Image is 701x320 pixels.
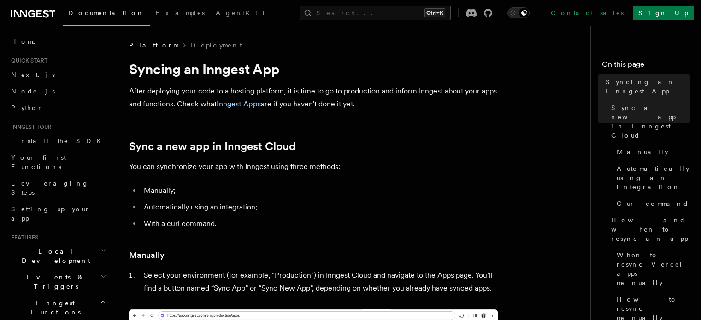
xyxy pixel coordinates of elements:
[129,140,295,153] a: Sync a new app in Inngest Cloud
[129,41,178,50] span: Platform
[141,201,498,214] li: Automatically using an integration;
[11,180,89,196] span: Leveraging Steps
[7,133,108,149] a: Install the SDK
[7,99,108,116] a: Python
[7,273,100,291] span: Events & Triggers
[141,269,498,295] li: Select your environment (for example, "Production") in Inngest Cloud and navigate to the Apps pag...
[191,41,242,50] a: Deployment
[617,164,690,192] span: Automatically using an integration
[7,33,108,50] a: Home
[7,123,52,131] span: Inngest tour
[607,99,690,144] a: Sync a new app in Inngest Cloud
[11,37,37,46] span: Home
[63,3,150,26] a: Documentation
[507,7,530,18] button: Toggle dark mode
[11,104,45,111] span: Python
[11,154,66,170] span: Your first Functions
[129,61,498,77] h1: Syncing an Inngest App
[150,3,210,25] a: Examples
[11,71,55,78] span: Next.js
[155,9,205,17] span: Examples
[7,83,108,99] a: Node.js
[129,85,498,111] p: After deploying your code to a hosting platform, it is time to go to production and inform Innges...
[7,298,100,317] span: Inngest Functions
[11,205,90,222] span: Setting up your app
[7,269,108,295] button: Events & Triggers
[7,243,108,269] button: Local Development
[617,147,668,157] span: Manually
[611,103,690,140] span: Sync a new app in Inngest Cloud
[7,57,47,64] span: Quick start
[210,3,270,25] a: AgentKit
[602,59,690,74] h4: On this page
[7,234,38,241] span: Features
[141,217,498,230] li: With a curl command.
[424,8,445,17] kbd: Ctrl+K
[7,66,108,83] a: Next.js
[633,6,694,20] a: Sign Up
[611,215,690,243] span: How and when to resync an app
[617,250,690,287] span: When to resync Vercel apps manually
[602,74,690,99] a: Syncing an Inngest App
[613,144,690,160] a: Manually
[617,199,689,208] span: Curl command
[613,160,690,195] a: Automatically using an integration
[7,175,108,201] a: Leveraging Steps
[545,6,629,20] a: Contact sales
[129,160,498,173] p: You can synchronize your app with Inngest using three methods:
[300,6,451,20] button: Search...Ctrl+K
[613,247,690,291] a: When to resync Vercel apps manually
[68,9,144,17] span: Documentation
[607,212,690,247] a: How and when to resync an app
[11,87,55,95] span: Node.js
[7,201,108,227] a: Setting up your app
[7,247,100,265] span: Local Development
[141,184,498,197] li: Manually;
[129,249,165,262] a: Manually
[11,137,106,145] span: Install the SDK
[217,99,261,108] a: Inngest Apps
[606,77,690,96] span: Syncing an Inngest App
[216,9,265,17] span: AgentKit
[7,149,108,175] a: Your first Functions
[613,195,690,212] a: Curl command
